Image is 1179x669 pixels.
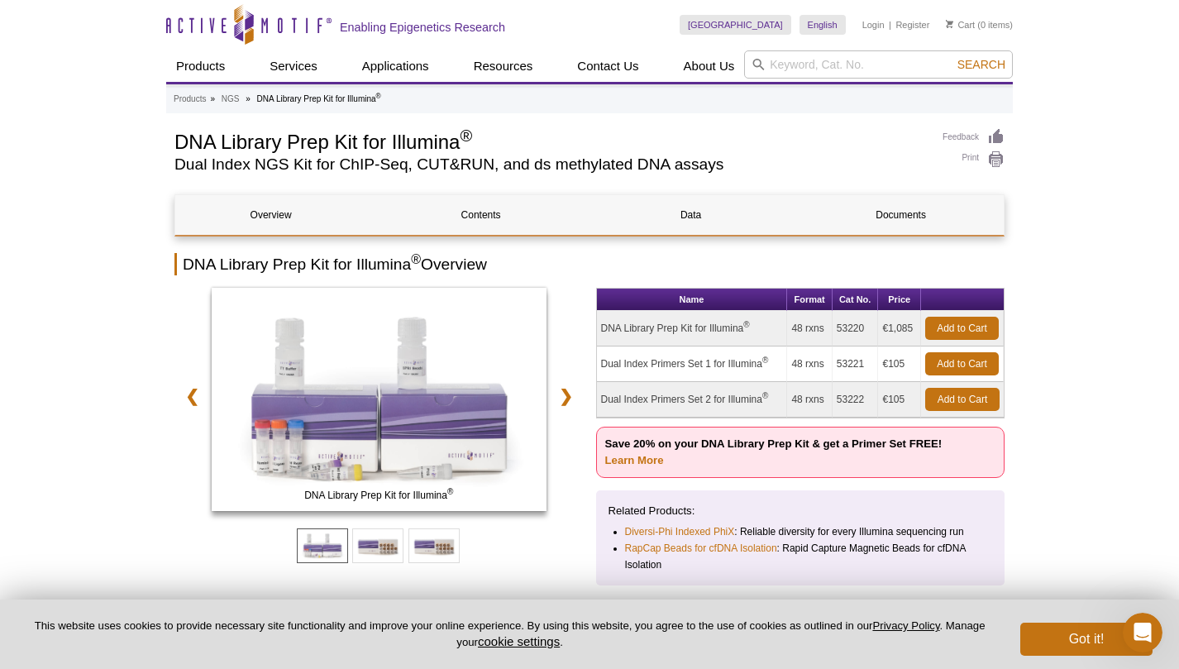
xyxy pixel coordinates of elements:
a: ❮ [174,377,210,415]
li: | [889,15,891,35]
img: Your Cart [946,20,953,28]
a: ❯ [548,377,584,415]
sup: ® [762,356,768,365]
a: Products [166,50,235,82]
button: cookie settings [478,634,560,648]
a: Products [174,92,206,107]
sup: ® [411,252,421,266]
td: €1,085 [878,311,921,346]
a: Add to Cart [925,317,999,340]
li: : Reliable diversity for every Illumina sequencing run [625,523,978,540]
sup: ® [447,487,453,496]
td: Dual Index Primers Set 1 for Illumina [597,346,788,382]
td: €105 [878,346,921,382]
th: Price [878,289,921,311]
a: Register [895,19,929,31]
td: Dual Index Primers Set 2 for Illumina [597,382,788,418]
a: Print [943,151,1005,169]
iframe: Intercom live chat [1123,613,1162,652]
sup: ® [460,127,472,145]
sup: ® [743,320,749,329]
a: NGS [222,92,240,107]
a: DNA Library Prep Kit for Illumina [212,288,547,516]
h2: DNA Library Prep Kit for Illumina Overview [174,253,1005,275]
a: Privacy Policy [872,619,939,632]
a: Documents [805,195,996,235]
td: 48 rxns [787,346,832,382]
a: Data [595,195,786,235]
th: Cat No. [833,289,879,311]
td: 53220 [833,311,879,346]
a: Applications [352,50,439,82]
a: Diversi-Phi Indexed PhiX [625,523,735,540]
a: Feedback [943,128,1005,146]
p: This website uses cookies to provide necessary site functionality and improve your online experie... [26,619,993,650]
a: RapCap Beads for cfDNA Isolation [625,540,777,557]
h2: Dual Index NGS Kit for ChIP-Seq, CUT&RUN, and ds methylated DNA assays [174,157,926,172]
td: 48 rxns [787,382,832,418]
a: Learn More [605,454,664,466]
a: About Us [674,50,745,82]
a: English [800,15,846,35]
li: » [246,94,251,103]
strong: Save 20% on your DNA Library Prep Kit & get a Primer Set FREE! [605,437,943,466]
td: 48 rxns [787,311,832,346]
span: DNA Library Prep Kit for Illumina [215,487,542,504]
a: [GEOGRAPHIC_DATA] [680,15,791,35]
h2: Enabling Epigenetics Research [340,20,505,35]
button: Got it! [1020,623,1153,656]
a: Add to Cart [925,388,1000,411]
td: DNA Library Prep Kit for Illumina [597,311,788,346]
li: (0 items) [946,15,1013,35]
td: 53222 [833,382,879,418]
li: DNA Library Prep Kit for Illumina [257,94,381,103]
td: €105 [878,382,921,418]
sup: ® [376,92,381,100]
a: Resources [464,50,543,82]
li: » [210,94,215,103]
img: DNA Library Prep Kit for Illumina [212,288,547,511]
th: Format [787,289,832,311]
p: Related Products: [609,503,993,519]
a: Overview [175,195,366,235]
td: 53221 [833,346,879,382]
span: Search [957,58,1005,71]
h1: DNA Library Prep Kit for Illumina [174,128,926,153]
a: Add to Cart [925,352,999,375]
th: Name [597,289,788,311]
sup: ® [762,391,768,400]
a: Services [260,50,327,82]
li: : Rapid Capture Magnetic Beads for cfDNA Isolation [625,540,978,573]
input: Keyword, Cat. No. [744,50,1013,79]
a: Cart [946,19,975,31]
a: Contact Us [567,50,648,82]
button: Search [952,57,1010,72]
a: Login [862,19,885,31]
a: Contents [385,195,576,235]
